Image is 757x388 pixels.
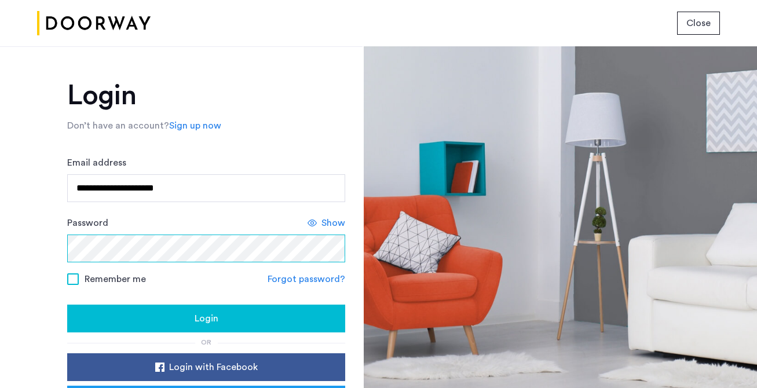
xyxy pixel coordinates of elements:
[67,82,345,109] h1: Login
[67,156,126,170] label: Email address
[677,12,720,35] button: button
[201,339,211,346] span: or
[67,353,345,381] button: button
[85,272,146,286] span: Remember me
[37,2,151,45] img: logo
[169,360,258,374] span: Login with Facebook
[169,119,221,133] a: Sign up now
[321,216,345,230] span: Show
[67,121,169,130] span: Don’t have an account?
[268,272,345,286] a: Forgot password?
[686,16,711,30] span: Close
[67,216,108,230] label: Password
[195,312,218,325] span: Login
[67,305,345,332] button: button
